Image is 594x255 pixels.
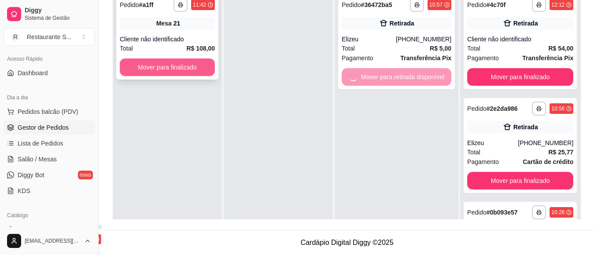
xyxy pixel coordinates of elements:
button: Mover para finalizado [467,68,573,86]
span: Mesa [156,19,172,28]
div: Restaurante S ... [27,33,71,41]
span: Pagamento [467,53,499,63]
span: R [11,33,20,41]
span: Pedido [467,209,487,216]
span: Total [467,147,480,157]
div: Acesso Rápido [4,52,95,66]
strong: # 36472ba5 [361,1,392,8]
span: Salão / Mesas [18,155,57,164]
button: Mover para finalizado [467,172,573,189]
strong: R$ 108,00 [186,45,215,52]
strong: Transferência Pix [522,55,573,62]
div: Dia a dia [4,91,95,105]
button: Mover para finalizado [120,58,215,76]
button: [EMAIL_ADDRESS][DOMAIN_NAME] [4,230,95,251]
div: 21 [173,19,181,28]
span: KDS [18,186,30,195]
span: Pagamento [342,53,373,63]
span: Produtos [18,225,42,234]
span: Pedidos balcão (PDV) [18,107,78,116]
div: Elizeu [342,35,396,44]
div: Catálogo [4,208,95,222]
div: Cliente não identificado [120,35,215,44]
span: Gestor de Pedidos [18,123,69,132]
span: Dashboard [18,69,48,77]
a: DiggySistema de Gestão [4,4,95,25]
span: Pagamento [467,157,499,167]
span: Total [467,44,480,53]
div: 12:12 [551,1,564,8]
a: Gestor de Pedidos [4,120,95,135]
div: Retirada [513,123,538,131]
strong: R$ 25,77 [548,149,573,156]
span: Pedido [467,105,487,112]
strong: # 4c70f [487,1,506,8]
button: Pedidos balcão (PDV) [4,105,95,119]
span: Diggy Bot [18,171,44,179]
div: 10:57 [429,1,443,8]
span: Pedido [342,1,361,8]
a: Diggy Botnovo [4,168,95,182]
div: Retirada [513,19,538,28]
span: Pedido [467,1,487,8]
div: Retirada [390,19,414,28]
div: Elizeu [467,138,518,147]
strong: R$ 5,00 [430,45,451,52]
strong: # a1ff [139,1,154,8]
div: 11:42 [193,1,206,8]
strong: Transferência Pix [400,55,451,62]
strong: # 0b093e57 [487,209,518,216]
div: 10:28 [551,209,564,216]
span: Diggy [25,7,91,15]
span: Total [120,44,133,53]
div: Cliente não identificado [467,35,573,44]
div: [PHONE_NUMBER] [518,138,573,147]
strong: Cartão de crédito [523,158,573,165]
strong: R$ 54,00 [548,45,573,52]
strong: # 2e2da986 [487,105,518,112]
span: Total [342,44,355,53]
span: Lista de Pedidos [18,139,63,148]
div: [PHONE_NUMBER] [396,35,451,44]
a: Salão / Mesas [4,152,95,166]
div: 10:56 [551,105,564,112]
button: Select a team [4,28,95,46]
span: [EMAIL_ADDRESS][DOMAIN_NAME] [25,237,81,244]
a: Dashboard [4,66,95,80]
a: Produtos [4,222,95,237]
span: Pedido [120,1,139,8]
a: Lista de Pedidos [4,136,95,150]
span: Sistema de Gestão [25,15,91,22]
a: KDS [4,184,95,198]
